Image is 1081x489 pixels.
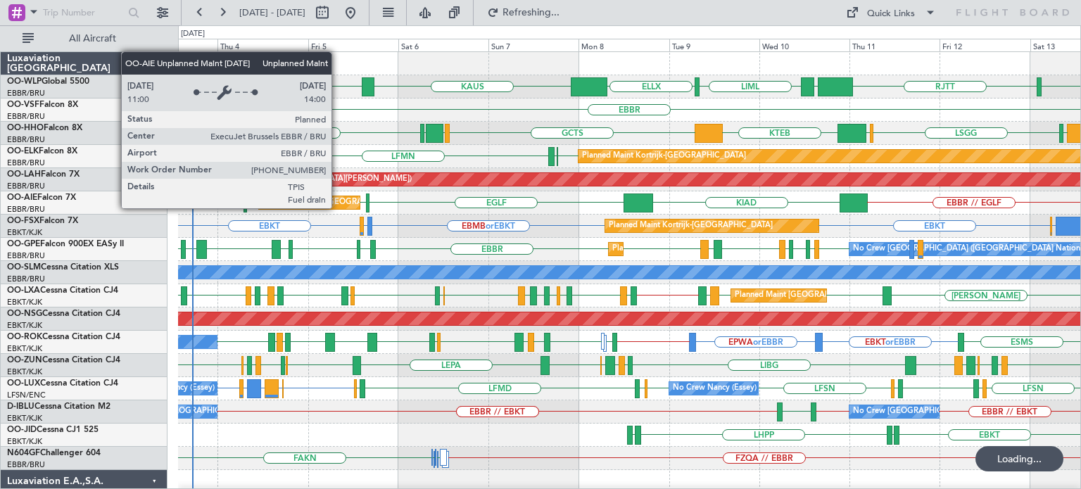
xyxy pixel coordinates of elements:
div: Planned Maint Kortrijk-[GEOGRAPHIC_DATA] [609,215,773,236]
a: EBKT/KJK [7,436,42,447]
a: EBBR/BRU [7,158,45,168]
div: Thu 4 [217,39,308,51]
span: OO-LUX [7,379,40,388]
a: OO-FSXFalcon 7X [7,217,78,225]
button: Quick Links [839,1,943,24]
a: OO-ROKCessna Citation CJ4 [7,333,120,341]
a: EBBR/BRU [7,134,45,145]
a: LFSN/ENC [7,390,46,400]
a: EBKT/KJK [7,297,42,307]
a: EBBR/BRU [7,204,45,215]
span: OO-JID [7,426,37,434]
a: EBBR/BRU [7,88,45,99]
div: Unplanned Maint [GEOGRAPHIC_DATA] ([GEOGRAPHIC_DATA] National) [263,192,527,213]
span: OO-SLM [7,263,41,272]
span: OO-FSX [7,217,39,225]
div: Quick Links [867,7,915,21]
a: OO-SLMCessna Citation XLS [7,263,119,272]
span: OO-ROK [7,333,42,341]
a: EBBR/BRU [7,274,45,284]
div: Planned Maint Kortrijk-[GEOGRAPHIC_DATA] [582,146,746,167]
a: OO-WLPGlobal 5500 [7,77,89,86]
div: Mon 8 [579,39,669,51]
a: OO-HHOFalcon 8X [7,124,82,132]
a: EBKT/KJK [7,343,42,354]
a: EBBR/BRU [7,111,45,122]
span: OO-GPE [7,240,40,248]
div: Sat 6 [398,39,488,51]
span: OO-LXA [7,286,40,295]
a: EBBR/BRU [7,181,45,191]
a: OO-LUXCessna Citation CJ4 [7,379,118,388]
a: EBKT/KJK [7,227,42,238]
span: OO-HHO [7,124,44,132]
div: Sun 7 [488,39,579,51]
a: EBBR/BRU [7,459,45,470]
span: [DATE] - [DATE] [239,6,305,19]
span: OO-LAH [7,170,41,179]
div: [DATE] [181,28,205,40]
button: All Aircraft [15,27,153,50]
div: Planned Maint [GEOGRAPHIC_DATA] ([GEOGRAPHIC_DATA] National) [735,285,990,306]
div: Wed 10 [759,39,849,51]
a: EBKT/KJK [7,367,42,377]
div: No Crew Nancy (Essey) [673,378,757,399]
a: OO-ZUNCessna Citation CJ4 [7,356,120,364]
div: Fri 12 [940,39,1030,51]
span: All Aircraft [37,34,148,44]
span: OO-AIE [7,193,37,202]
a: OO-JIDCessna CJ1 525 [7,426,99,434]
a: N604GFChallenger 604 [7,449,101,457]
a: OO-LAHFalcon 7X [7,170,80,179]
a: EBKT/KJK [7,413,42,424]
div: Tue 9 [669,39,759,51]
a: OO-AIEFalcon 7X [7,193,76,202]
a: OO-NSGCessna Citation CJ4 [7,310,120,318]
span: D-IBLU [7,402,34,411]
span: Refreshing... [502,8,561,18]
a: OO-GPEFalcon 900EX EASy II [7,240,124,248]
span: N604GF [7,449,40,457]
div: Fri 5 [308,39,398,51]
div: Thu 11 [849,39,940,51]
a: OO-ELKFalcon 8X [7,147,77,155]
a: D-IBLUCessna Citation M2 [7,402,110,411]
span: OO-ZUN [7,356,42,364]
a: EBKT/KJK [7,320,42,331]
a: OO-LXACessna Citation CJ4 [7,286,118,295]
span: OO-WLP [7,77,42,86]
span: OO-VSF [7,101,39,109]
span: OO-NSG [7,310,42,318]
div: Planned Maint [GEOGRAPHIC_DATA] ([GEOGRAPHIC_DATA] National) [612,239,867,260]
a: EBBR/BRU [7,250,45,261]
div: Loading... [975,446,1063,471]
input: Trip Number [43,2,124,23]
span: OO-ELK [7,147,39,155]
button: Refreshing... [481,1,565,24]
a: OO-VSFFalcon 8X [7,101,78,109]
